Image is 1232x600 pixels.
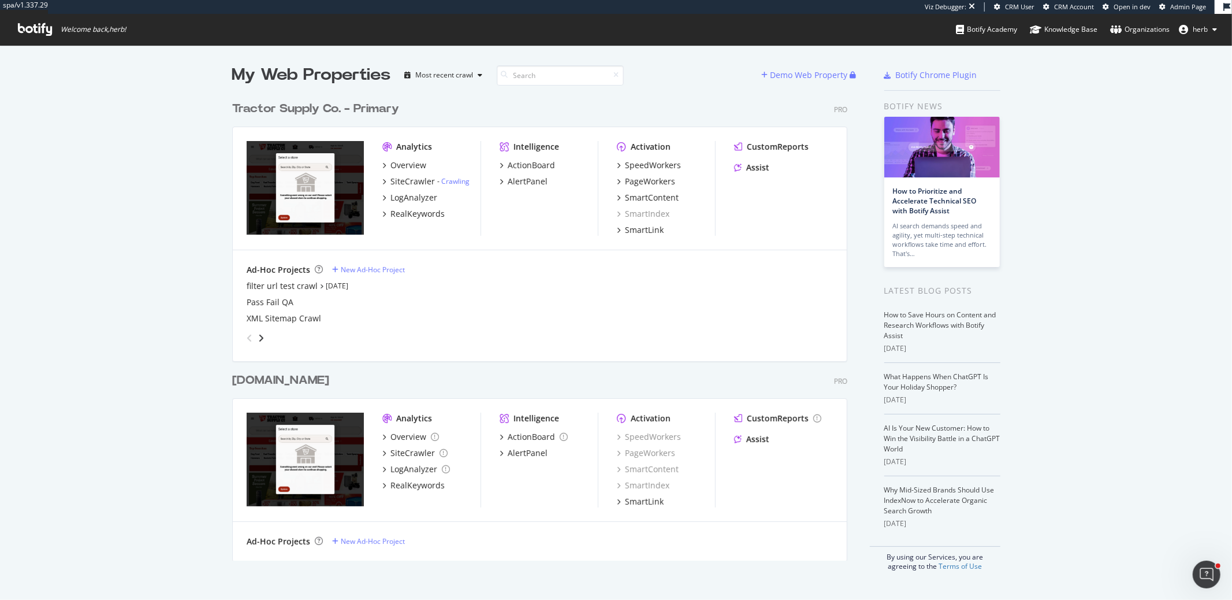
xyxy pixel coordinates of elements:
div: Demo Web Property [771,69,848,81]
div: Activation [631,413,671,424]
span: CRM User [1005,2,1034,11]
a: AI Is Your New Customer: How to Win the Visibility Battle in a ChatGPT World [884,423,1000,454]
a: AlertPanel [500,176,548,187]
a: Organizations [1110,14,1170,45]
div: Assist [746,434,769,445]
div: - [437,176,470,186]
div: By using our Services, you are agreeing to the [870,546,1000,571]
div: angle-left [242,329,257,347]
a: RealKeywords [382,208,445,220]
div: RealKeywords [390,208,445,220]
div: filter url test crawl [247,280,318,292]
a: Demo Web Property [762,70,850,80]
div: SiteCrawler [390,176,435,187]
div: [DATE] [884,518,1000,529]
a: Tractor Supply Co. - Primary [232,101,404,117]
a: [DOMAIN_NAME] [232,372,334,389]
a: Open in dev [1103,2,1151,12]
a: SiteCrawler- Crawling [382,176,470,187]
div: AlertPanel [508,447,548,459]
a: SmartIndex [617,480,669,491]
div: Activation [631,141,671,153]
div: Tractor Supply Co. - Primary [232,101,399,117]
div: Intelligence [513,141,559,153]
a: Why Mid-Sized Brands Should Use IndexNow to Accelerate Organic Search Growth [884,485,995,516]
a: How to Prioritize and Accelerate Technical SEO with Botify Assist [893,186,977,216]
a: SpeedWorkers [617,160,681,171]
div: SmartLink [625,496,664,508]
div: Analytics [396,141,432,153]
a: SmartLink [617,224,664,236]
a: Overview [382,431,439,443]
a: CRM User [994,2,1034,12]
div: angle-right [257,332,265,344]
a: Admin Page [1159,2,1206,12]
div: Analytics [396,413,432,424]
div: PageWorkers [625,176,675,187]
div: Intelligence [513,413,559,424]
div: grid [232,87,857,561]
div: Botify Academy [956,24,1017,35]
div: [DATE] [884,343,1000,354]
a: SiteCrawler [382,447,448,459]
a: Terms of Use [939,561,982,571]
div: Ad-Hoc Projects [247,536,310,547]
span: Welcome back, herb ! [61,25,126,34]
div: Viz Debugger: [925,2,966,12]
a: Overview [382,160,426,171]
div: CustomReports [747,413,809,424]
button: Most recent crawl [400,66,487,84]
a: What Happens When ChatGPT Is Your Holiday Shopper? [884,372,989,392]
img: How to Prioritize and Accelerate Technical SEO with Botify Assist [884,117,1000,177]
span: herb [1193,24,1208,34]
div: SmartLink [625,224,664,236]
div: [DATE] [884,395,1000,405]
a: Knowledge Base [1030,14,1097,45]
div: Assist [746,162,769,173]
div: Ad-Hoc Projects [247,264,310,276]
a: SmartContent [617,192,679,203]
button: herb [1170,20,1226,39]
img: www.tractorsupply.com [247,141,364,235]
a: AlertPanel [500,447,548,459]
a: Pass Fail QA [247,297,293,308]
div: New Ad-Hoc Project [341,265,405,275]
a: Assist [734,434,769,445]
a: PageWorkers [617,447,675,459]
a: SmartIndex [617,208,669,220]
iframe: Intercom live chat [1193,561,1220,588]
a: PageWorkers [617,176,675,187]
a: LogAnalyzer [382,192,437,203]
span: CRM Account [1054,2,1094,11]
div: CustomReports [747,141,809,153]
div: Pro [834,376,847,386]
a: RealKeywords [382,480,445,491]
a: ActionBoard [500,160,555,171]
div: New Ad-Hoc Project [341,536,405,546]
div: Overview [390,431,426,443]
a: CustomReports [734,141,809,153]
a: New Ad-Hoc Project [332,265,405,275]
div: [DOMAIN_NAME] [232,372,329,389]
input: Search [497,65,624,86]
a: SpeedWorkers [617,431,681,443]
div: SmartContent [625,192,679,203]
div: ActionBoard [508,160,555,171]
a: Botify Academy [956,14,1017,45]
a: Assist [734,162,769,173]
div: Overview [390,160,426,171]
a: New Ad-Hoc Project [332,536,405,546]
div: Knowledge Base [1030,24,1097,35]
span: Admin Page [1170,2,1206,11]
div: LogAnalyzer [390,192,437,203]
div: Most recent crawl [416,72,474,79]
a: SmartContent [617,464,679,475]
div: SpeedWorkers [625,160,681,171]
a: XML Sitemap Crawl [247,313,321,324]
